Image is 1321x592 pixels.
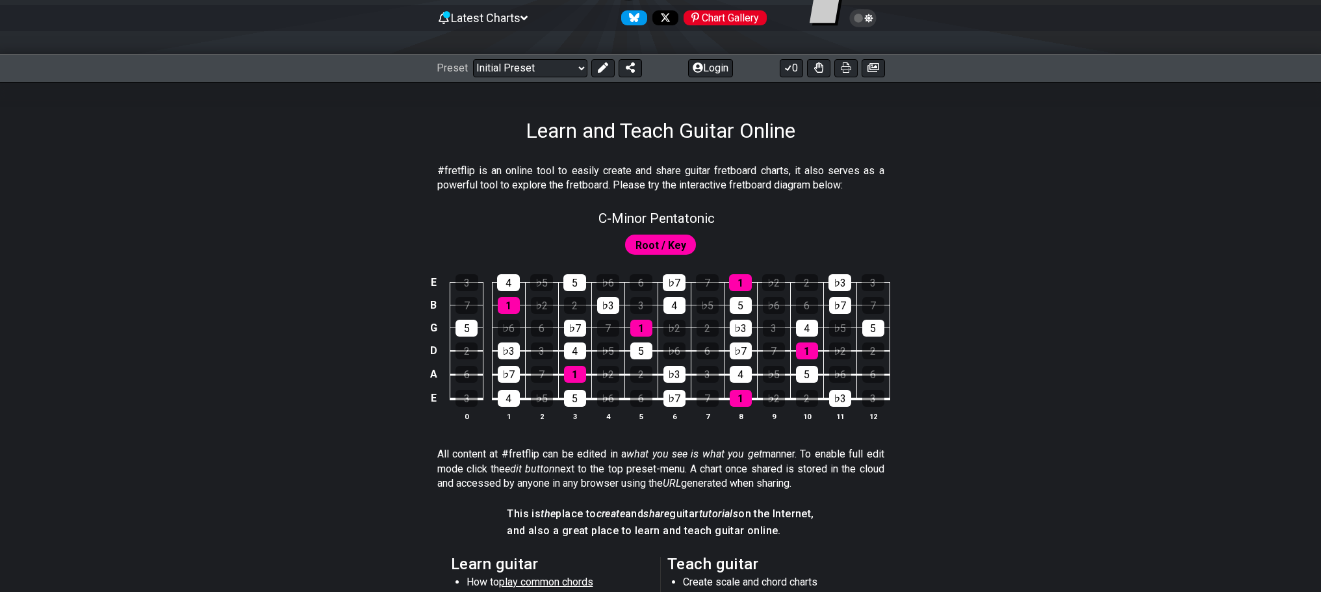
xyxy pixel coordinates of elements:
div: 1 [630,320,652,337]
a: #fretflip at Pinterest [678,10,767,25]
span: Preset [437,62,468,74]
div: 3 [862,390,884,407]
button: Share Preset [619,59,642,77]
div: 7 [697,390,719,407]
em: create [596,508,625,520]
div: ♭3 [663,366,686,383]
p: All content at #fretflip can be edited in a manner. To enable full edit mode click the next to th... [437,447,884,491]
div: ♭5 [829,320,851,337]
div: ♭5 [531,390,553,407]
a: Follow #fretflip at X [647,10,678,25]
div: 3 [455,390,478,407]
div: ♭2 [597,366,619,383]
span: Latest Charts [451,11,520,25]
div: ♭6 [597,390,619,407]
div: ♭7 [663,390,686,407]
div: 6 [455,366,478,383]
div: 1 [729,274,752,291]
div: ♭2 [762,274,785,291]
em: tutorials [699,508,739,520]
div: ♭5 [530,274,553,291]
h4: This is place to and guitar on the Internet, [507,507,814,521]
div: 2 [697,320,719,337]
td: G [426,316,441,339]
div: 6 [862,366,884,383]
div: ♭5 [597,342,619,359]
div: 3 [630,297,652,314]
div: ♭2 [531,297,553,314]
div: 2 [796,390,818,407]
th: 10 [790,409,823,423]
div: 2 [455,342,478,359]
div: 2 [862,342,884,359]
div: ♭6 [763,297,785,314]
button: 0 [780,59,803,77]
button: Create image [862,59,885,77]
div: 2 [564,297,586,314]
div: 4 [796,320,818,337]
div: ♭6 [498,320,520,337]
select: Preset [473,59,587,77]
th: 3 [558,409,591,423]
p: #fretflip is an online tool to easily create and share guitar fretboard charts, it also serves as... [437,164,884,193]
div: 3 [455,274,478,291]
div: 5 [862,320,884,337]
em: what you see is what you get [626,448,762,460]
div: ♭2 [829,342,851,359]
th: 5 [624,409,658,423]
th: 4 [591,409,624,423]
th: 1 [492,409,525,423]
div: 5 [630,342,652,359]
div: ♭2 [663,320,686,337]
div: 6 [796,297,818,314]
div: 3 [697,366,719,383]
td: D [426,339,441,363]
h2: Teach guitar [667,557,871,571]
div: ♭2 [763,390,785,407]
div: 7 [597,320,619,337]
div: ♭7 [663,274,686,291]
h4: and also a great place to learn and teach guitar online. [507,524,814,538]
button: Toggle Dexterity for all fretkits [807,59,830,77]
div: ♭7 [730,342,752,359]
span: First enable full edit mode to edit [635,236,686,255]
div: 5 [564,390,586,407]
div: 3 [763,320,785,337]
div: Chart Gallery [684,10,767,25]
div: ♭7 [829,297,851,314]
div: ♭5 [697,297,719,314]
div: ♭6 [596,274,619,291]
div: ♭7 [564,320,586,337]
td: E [426,271,441,294]
td: B [426,294,441,316]
h2: Learn guitar [451,557,654,571]
h1: Learn and Teach Guitar Online [526,118,795,143]
div: 7 [531,366,553,383]
th: 0 [450,409,483,423]
div: 5 [796,366,818,383]
div: 5 [730,297,752,314]
a: Follow #fretflip at Bluesky [616,10,647,25]
em: edit button [505,463,555,475]
div: 4 [663,297,686,314]
div: 3 [862,274,884,291]
div: ♭3 [829,390,851,407]
div: 6 [630,274,652,291]
div: 4 [498,390,520,407]
div: 4 [564,342,586,359]
th: 12 [856,409,890,423]
em: URL [663,477,681,489]
td: A [426,362,441,386]
div: 1 [730,390,752,407]
div: 7 [763,342,785,359]
button: Login [688,59,733,77]
div: 6 [697,342,719,359]
span: play common chords [499,576,593,588]
div: ♭6 [663,342,686,359]
div: 3 [531,342,553,359]
div: 1 [796,342,818,359]
div: 2 [795,274,818,291]
div: 1 [564,366,586,383]
th: 8 [724,409,757,423]
div: ♭3 [597,297,619,314]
